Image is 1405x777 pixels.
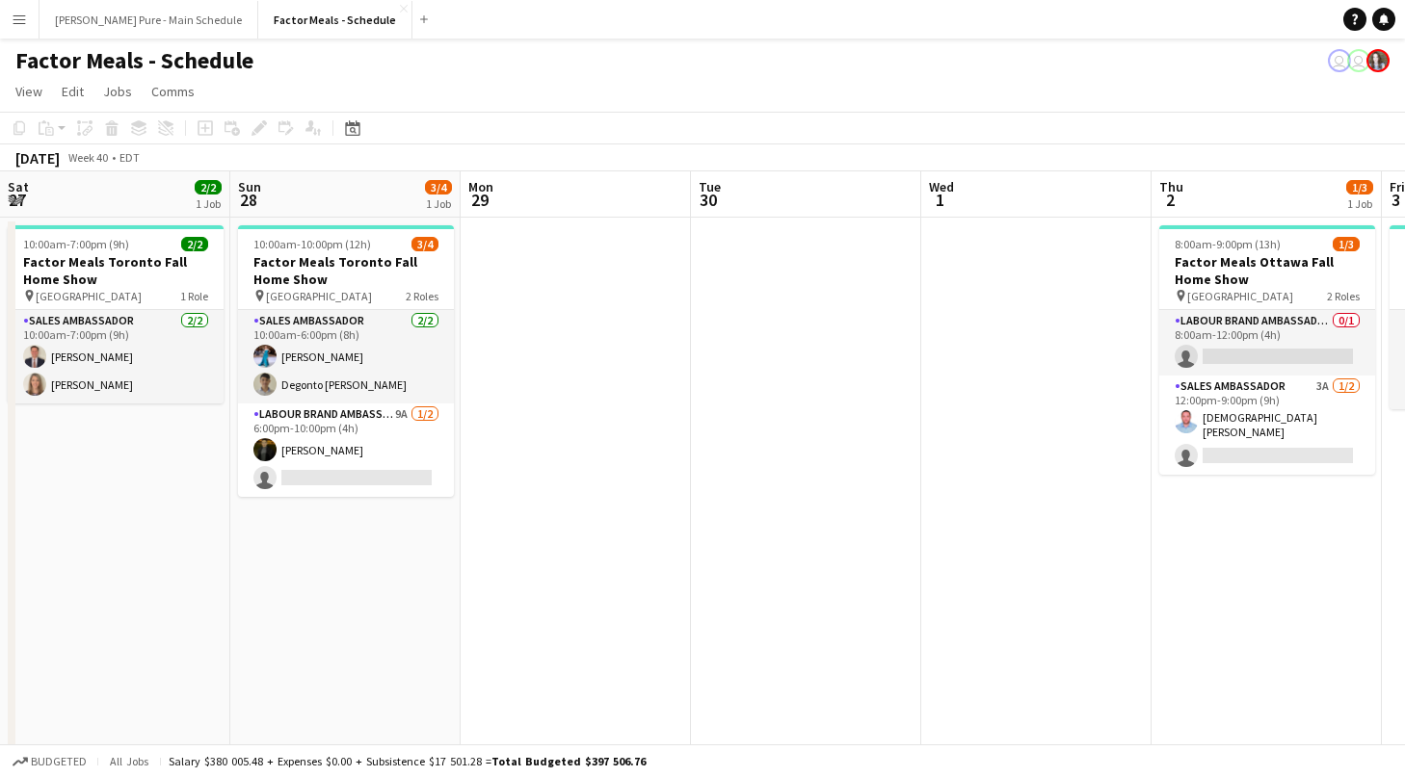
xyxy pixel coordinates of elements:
[266,289,372,303] span: [GEOGRAPHIC_DATA]
[151,83,195,100] span: Comms
[411,237,438,251] span: 3/4
[1159,376,1375,475] app-card-role: Sales Ambassador3A1/212:00pm-9:00pm (9h)[DEMOGRAPHIC_DATA][PERSON_NAME]
[144,79,202,104] a: Comms
[196,196,221,211] div: 1 Job
[253,237,371,251] span: 10:00am-10:00pm (12h)
[15,148,60,168] div: [DATE]
[1333,237,1360,251] span: 1/3
[238,225,454,497] app-job-card: 10:00am-10:00pm (12h)3/4Factor Meals Toronto Fall Home Show [GEOGRAPHIC_DATA]2 RolesSales Ambassa...
[5,189,29,211] span: 27
[1175,237,1281,251] span: 8:00am-9:00pm (13h)
[64,150,112,165] span: Week 40
[238,310,454,403] app-card-role: Sales Ambassador2/210:00am-6:00pm (8h)[PERSON_NAME]Degonto [PERSON_NAME]
[1159,178,1183,195] span: Thu
[15,46,253,75] h1: Factor Meals - Schedule
[1156,189,1183,211] span: 2
[1159,225,1375,475] app-job-card: 8:00am-9:00pm (13h)1/3Factor Meals Ottawa Fall Home Show [GEOGRAPHIC_DATA]2 RolesLabour Brand Amb...
[10,751,90,772] button: Budgeted
[31,755,87,768] span: Budgeted
[119,150,140,165] div: EDT
[235,189,261,211] span: 28
[15,83,42,100] span: View
[926,189,954,211] span: 1
[1390,178,1405,195] span: Fri
[54,79,92,104] a: Edit
[929,178,954,195] span: Wed
[181,237,208,251] span: 2/2
[238,253,454,288] h3: Factor Meals Toronto Fall Home Show
[8,225,224,403] app-job-card: 10:00am-7:00pm (9h)2/2Factor Meals Toronto Fall Home Show [GEOGRAPHIC_DATA]1 RoleSales Ambassador...
[103,83,132,100] span: Jobs
[238,403,454,497] app-card-role: Labour Brand Ambassadors9A1/26:00pm-10:00pm (4h)[PERSON_NAME]
[169,754,646,768] div: Salary $380 005.48 + Expenses $0.00 + Subsistence $17 501.28 =
[468,178,493,195] span: Mon
[1387,189,1405,211] span: 3
[1366,49,1390,72] app-user-avatar: Ashleigh Rains
[8,253,224,288] h3: Factor Meals Toronto Fall Home Show
[8,178,29,195] span: Sat
[699,178,721,195] span: Tue
[465,189,493,211] span: 29
[23,237,129,251] span: 10:00am-7:00pm (9h)
[195,180,222,194] span: 2/2
[1347,196,1372,211] div: 1 Job
[1328,49,1351,72] app-user-avatar: Tifany Scifo
[95,79,140,104] a: Jobs
[258,1,412,39] button: Factor Meals - Schedule
[238,178,261,195] span: Sun
[106,754,152,768] span: All jobs
[426,196,451,211] div: 1 Job
[62,83,84,100] span: Edit
[8,310,224,403] app-card-role: Sales Ambassador2/210:00am-7:00pm (9h)[PERSON_NAME][PERSON_NAME]
[406,289,438,303] span: 2 Roles
[40,1,258,39] button: [PERSON_NAME] Pure - Main Schedule
[1187,289,1293,303] span: [GEOGRAPHIC_DATA]
[1346,180,1373,194] span: 1/3
[1159,253,1375,288] h3: Factor Meals Ottawa Fall Home Show
[36,289,142,303] span: [GEOGRAPHIC_DATA]
[425,180,452,194] span: 3/4
[491,754,646,768] span: Total Budgeted $397 506.76
[8,79,50,104] a: View
[1159,310,1375,376] app-card-role: Labour Brand Ambassadors0/18:00am-12:00pm (4h)
[696,189,721,211] span: 30
[180,289,208,303] span: 1 Role
[1347,49,1370,72] app-user-avatar: Tifany Scifo
[1327,289,1360,303] span: 2 Roles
